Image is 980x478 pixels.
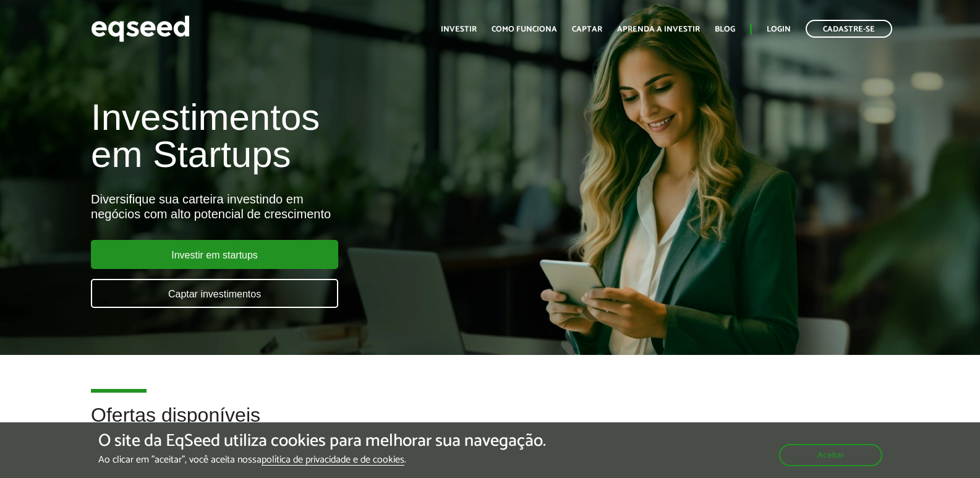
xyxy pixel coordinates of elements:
[91,404,889,445] h2: Ofertas disponíveis
[767,25,791,33] a: Login
[91,279,338,308] a: Captar investimentos
[91,99,563,173] h1: Investimentos em Startups
[91,192,563,221] div: Diversifique sua carteira investindo em negócios com alto potencial de crescimento
[98,454,546,466] p: Ao clicar em "aceitar", você aceita nossa .
[492,25,557,33] a: Como funciona
[441,25,477,33] a: Investir
[806,20,892,38] a: Cadastre-se
[617,25,700,33] a: Aprenda a investir
[779,444,882,466] button: Aceitar
[98,432,546,451] h5: O site da EqSeed utiliza cookies para melhorar sua navegação.
[91,240,338,269] a: Investir em startups
[715,25,735,33] a: Blog
[262,455,404,466] a: política de privacidade e de cookies
[91,12,190,45] img: EqSeed
[572,25,602,33] a: Captar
